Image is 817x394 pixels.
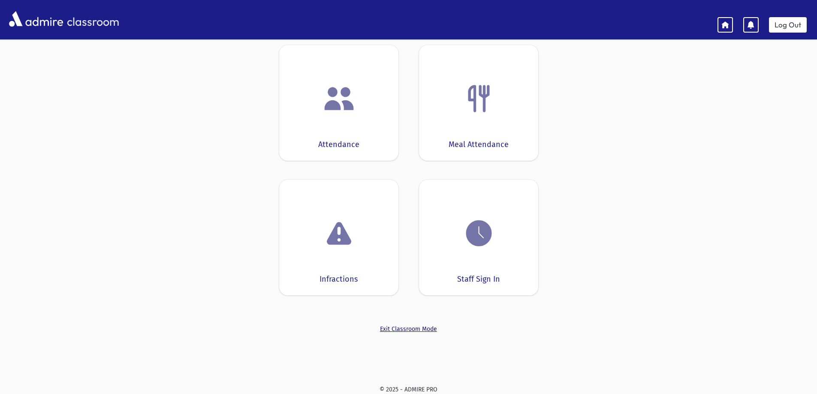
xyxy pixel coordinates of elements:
[457,274,500,285] div: Staff Sign In
[279,325,538,334] a: Exit Classroom Mode
[65,8,119,30] span: classroom
[463,217,495,250] img: clock.png
[323,219,356,251] img: exclamation.png
[320,274,358,285] div: Infractions
[769,17,807,33] a: Log Out
[463,82,495,115] img: Fork.png
[449,139,509,150] div: Meal Attendance
[318,139,359,150] div: Attendance
[14,385,803,394] div: © 2025 - ADMIRE PRO
[323,82,356,115] img: users.png
[7,9,65,29] img: AdmirePro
